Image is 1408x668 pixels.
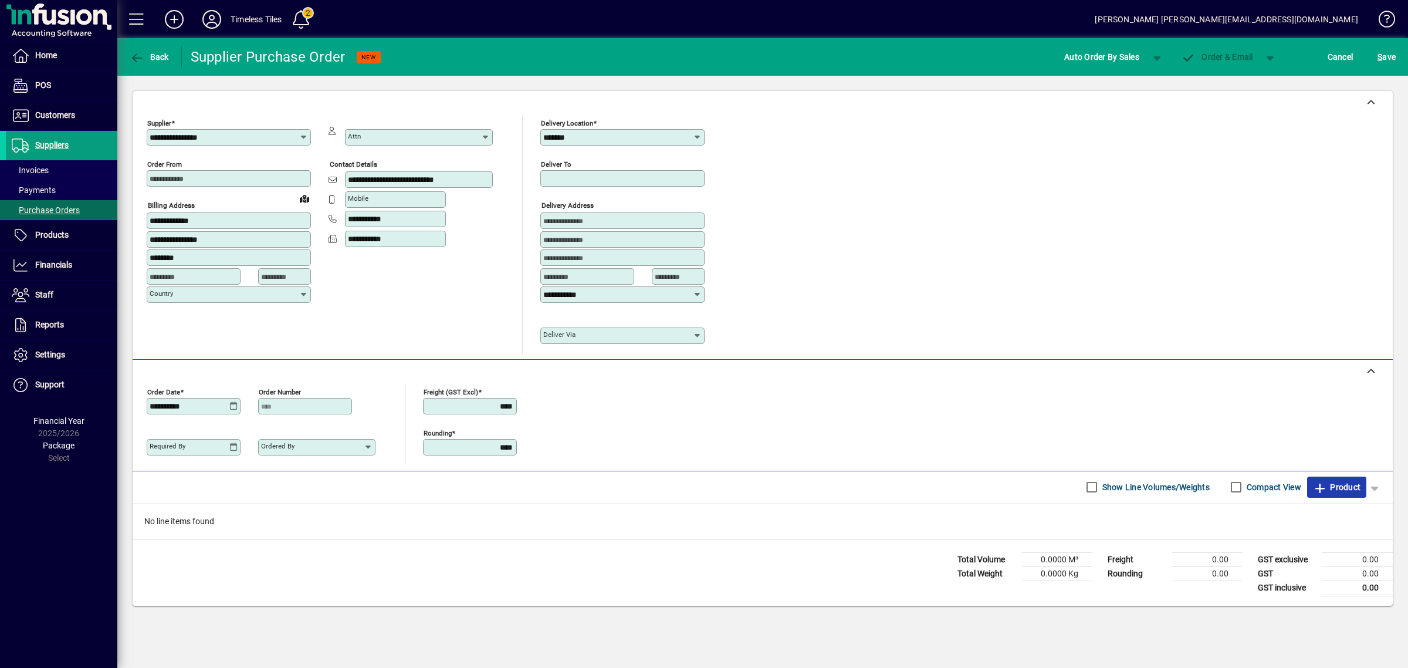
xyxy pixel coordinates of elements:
[1322,552,1393,566] td: 0.00
[1102,566,1172,581] td: Rounding
[1370,2,1393,41] a: Knowledge Base
[952,552,1022,566] td: Total Volume
[1252,581,1322,595] td: GST inclusive
[12,205,80,215] span: Purchase Orders
[1375,46,1399,68] button: Save
[361,53,376,61] span: NEW
[295,189,314,208] a: View on map
[6,251,117,280] a: Financials
[1022,552,1092,566] td: 0.0000 M³
[133,504,1393,539] div: No line items found
[1377,52,1382,62] span: S
[348,132,361,140] mat-label: Attn
[1322,581,1393,595] td: 0.00
[541,119,593,127] mat-label: Delivery Location
[35,320,64,329] span: Reports
[35,380,65,389] span: Support
[6,71,117,100] a: POS
[35,50,57,60] span: Home
[6,41,117,70] a: Home
[259,387,301,396] mat-label: Order number
[33,416,84,426] span: Financial Year
[1244,481,1301,493] label: Compact View
[1064,48,1139,66] span: Auto Order By Sales
[150,289,173,298] mat-label: Country
[1102,552,1172,566] td: Freight
[6,101,117,130] a: Customers
[1058,46,1145,68] button: Auto Order By Sales
[147,119,171,127] mat-label: Supplier
[150,442,185,450] mat-label: Required by
[1313,478,1360,497] span: Product
[147,387,180,396] mat-label: Order date
[6,311,117,340] a: Reports
[6,221,117,250] a: Products
[1307,477,1366,498] button: Product
[12,185,56,195] span: Payments
[191,48,346,66] div: Supplier Purchase Order
[1377,48,1396,66] span: ave
[1022,566,1092,581] td: 0.0000 Kg
[6,160,117,180] a: Invoices
[424,387,478,396] mat-label: Freight (GST excl)
[1172,566,1243,581] td: 0.00
[541,160,571,168] mat-label: Deliver To
[6,370,117,400] a: Support
[1328,48,1353,66] span: Cancel
[6,281,117,310] a: Staff
[193,9,231,30] button: Profile
[35,230,69,239] span: Products
[424,429,452,437] mat-label: Rounding
[35,350,65,359] span: Settings
[1325,46,1356,68] button: Cancel
[1322,566,1393,581] td: 0.00
[952,566,1022,581] td: Total Weight
[35,290,53,299] span: Staff
[130,52,169,62] span: Back
[261,442,295,450] mat-label: Ordered by
[147,160,182,168] mat-label: Order from
[1100,481,1210,493] label: Show Line Volumes/Weights
[1252,552,1322,566] td: GST exclusive
[35,260,72,269] span: Financials
[6,340,117,370] a: Settings
[43,441,75,450] span: Package
[1182,52,1253,62] span: Order & Email
[348,194,368,203] mat-label: Mobile
[1176,46,1259,68] button: Order & Email
[543,330,576,339] mat-label: Deliver via
[1095,10,1358,29] div: [PERSON_NAME] [PERSON_NAME][EMAIL_ADDRESS][DOMAIN_NAME]
[35,140,69,150] span: Suppliers
[127,46,172,68] button: Back
[1172,552,1243,566] td: 0.00
[12,166,49,175] span: Invoices
[1252,566,1322,581] td: GST
[35,110,75,120] span: Customers
[155,9,193,30] button: Add
[35,80,51,90] span: POS
[6,200,117,220] a: Purchase Orders
[231,10,282,29] div: Timeless Tiles
[117,46,182,68] app-page-header-button: Back
[6,180,117,200] a: Payments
